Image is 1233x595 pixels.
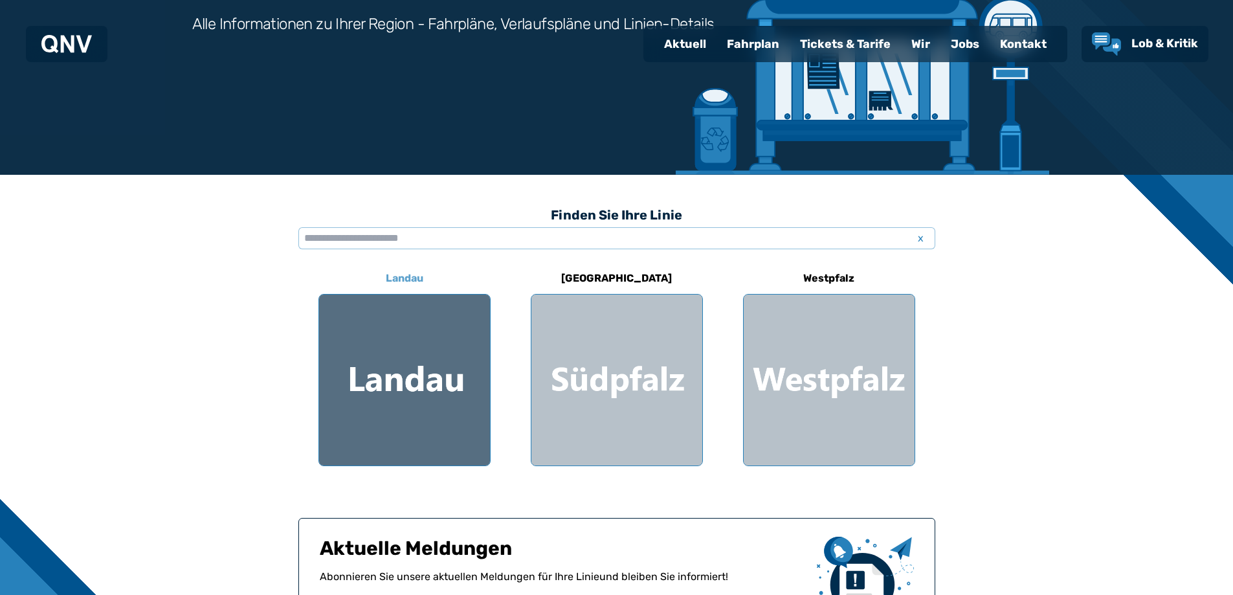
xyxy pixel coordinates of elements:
[41,31,92,57] a: QNV Logo
[320,537,806,569] h1: Aktuelle Meldungen
[41,35,92,53] img: QNV Logo
[556,268,677,289] h6: [GEOGRAPHIC_DATA]
[716,27,790,61] a: Fahrplan
[298,201,935,229] h3: Finden Sie Ihre Linie
[1092,32,1198,56] a: Lob & Kritik
[940,27,990,61] a: Jobs
[901,27,940,61] a: Wir
[743,263,915,466] a: Westpfalz Region Westpfalz
[381,268,428,289] h6: Landau
[990,27,1057,61] a: Kontakt
[531,263,703,466] a: [GEOGRAPHIC_DATA] Region Südpfalz
[790,27,901,61] a: Tickets & Tarife
[912,230,930,246] span: x
[318,263,491,466] a: Landau Region Landau
[654,27,716,61] a: Aktuell
[192,14,715,34] h3: Alle Informationen zu Ihrer Region - Fahrpläne, Verlaufspläne und Linien-Details
[798,268,860,289] h6: Westpfalz
[1131,36,1198,51] span: Lob & Kritik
